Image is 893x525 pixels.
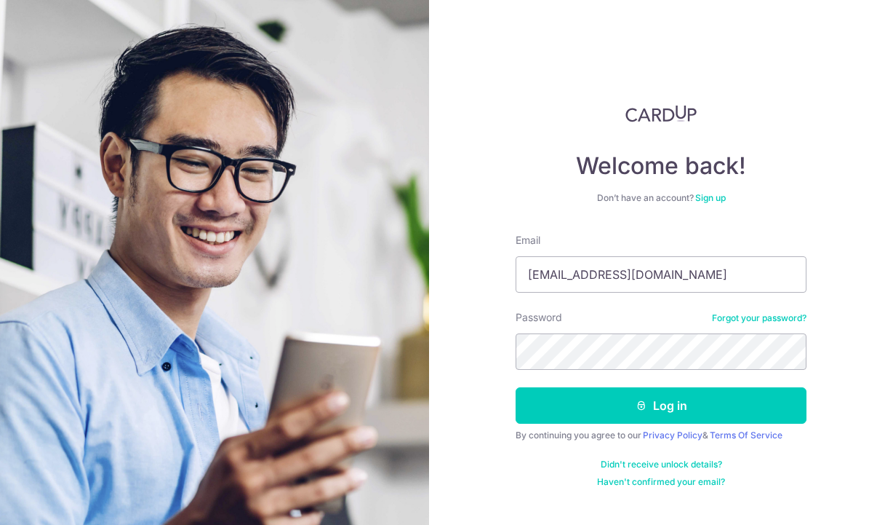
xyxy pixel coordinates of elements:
[597,476,725,488] a: Haven't confirmed your email?
[516,233,540,248] label: Email
[516,151,806,181] h4: Welcome back!
[643,430,702,441] a: Privacy Policy
[695,192,726,203] a: Sign up
[625,105,697,122] img: CardUp Logo
[516,256,806,293] input: Enter your Email
[712,312,806,324] a: Forgot your password?
[516,192,806,204] div: Don’t have an account?
[516,430,806,441] div: By continuing you agree to our &
[710,430,782,441] a: Terms Of Service
[516,310,562,325] label: Password
[516,387,806,424] button: Log in
[601,459,722,470] a: Didn't receive unlock details?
